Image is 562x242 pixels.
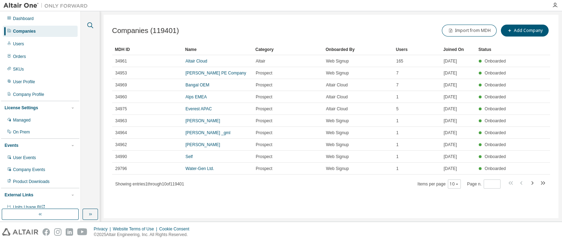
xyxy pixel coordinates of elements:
[115,82,127,88] span: 34969
[485,118,506,123] span: Onboarded
[185,44,250,55] div: Name
[326,70,349,76] span: Web Signup
[485,106,506,111] span: Onboarded
[485,83,506,87] span: Onboarded
[326,154,349,159] span: Web Signup
[326,118,349,124] span: Web Signup
[444,130,457,136] span: [DATE]
[485,71,506,76] span: Onboarded
[396,44,438,55] div: Users
[185,142,220,147] a: [PERSON_NAME]
[185,83,209,87] a: Bangal OEM
[77,228,87,236] img: youtube.svg
[13,66,24,72] div: SKUs
[485,130,506,135] span: Onboarded
[485,59,506,64] span: Onboarded
[256,142,272,148] span: Prospect
[13,155,36,161] div: User Events
[396,118,399,124] span: 1
[115,58,127,64] span: 34961
[396,130,399,136] span: 1
[94,226,113,232] div: Privacy
[326,106,348,112] span: Altair Cloud
[485,166,506,171] span: Onboarded
[13,79,35,85] div: User Profile
[115,166,127,171] span: 29796
[13,167,45,172] div: Company Events
[5,105,38,111] div: License Settings
[396,94,399,100] span: 1
[256,106,272,112] span: Prospect
[326,130,349,136] span: Web Signup
[115,130,127,136] span: 34964
[326,82,348,88] span: Altair Cloud
[444,106,457,112] span: [DATE]
[13,92,44,97] div: Company Profile
[185,118,220,123] a: [PERSON_NAME]
[396,58,403,64] span: 165
[326,142,349,148] span: Web Signup
[485,142,506,147] span: Onboarded
[115,94,127,100] span: 34960
[444,118,457,124] span: [DATE]
[444,70,457,76] span: [DATE]
[396,154,399,159] span: 1
[444,94,457,100] span: [DATE]
[115,106,127,112] span: 34975
[185,94,207,99] a: Alps EMEA
[13,28,36,34] div: Companies
[443,44,473,55] div: Joined On
[115,70,127,76] span: 34953
[13,205,45,210] span: Units Usage BI
[185,166,214,171] a: Water-Gen Ltd.
[396,82,399,88] span: 7
[444,58,457,64] span: [DATE]
[112,27,179,35] span: Companies (119401)
[444,154,457,159] span: [DATE]
[326,94,348,100] span: Altair Cloud
[185,130,230,135] a: [PERSON_NAME] _gml
[444,82,457,88] span: [DATE]
[256,70,272,76] span: Prospect
[115,154,127,159] span: 34990
[13,117,31,123] div: Managed
[256,94,272,100] span: Prospect
[396,166,399,171] span: 1
[5,143,18,148] div: Events
[396,142,399,148] span: 1
[256,166,272,171] span: Prospect
[418,179,461,189] span: Items per page
[255,44,320,55] div: Category
[54,228,61,236] img: instagram.svg
[450,181,459,187] button: 10
[256,154,272,159] span: Prospect
[326,58,349,64] span: Web Signup
[115,44,179,55] div: MDH ID
[256,130,272,136] span: Prospect
[115,182,184,187] span: Showing entries 1 through 10 of 119401
[185,71,246,76] a: [PERSON_NAME] PE Company
[66,228,73,236] img: linkedin.svg
[13,54,26,59] div: Orders
[485,94,506,99] span: Onboarded
[115,142,127,148] span: 34962
[115,118,127,124] span: 34963
[256,118,272,124] span: Prospect
[442,25,497,37] button: Import from MDH
[396,106,399,112] span: 5
[159,226,193,232] div: Cookie Consent
[478,44,508,55] div: Status
[444,166,457,171] span: [DATE]
[396,70,399,76] span: 7
[4,2,91,9] img: Altair One
[13,16,34,21] div: Dashboard
[256,82,272,88] span: Prospect
[2,228,38,236] img: altair_logo.svg
[326,44,390,55] div: Onboarded By
[185,154,193,159] a: Self
[13,179,50,184] div: Product Downloads
[13,41,24,47] div: Users
[485,154,506,159] span: Onboarded
[5,192,33,198] div: External Links
[185,59,207,64] a: Altair Cloud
